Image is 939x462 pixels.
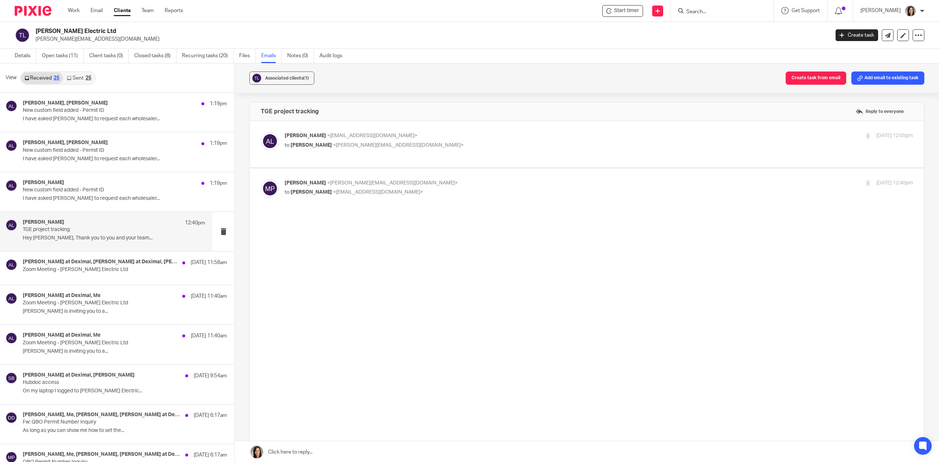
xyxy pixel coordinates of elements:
[23,293,101,299] h4: [PERSON_NAME] at Deximal, Me
[91,7,103,14] a: Email
[333,143,464,148] span: <[PERSON_NAME][EMAIL_ADDRESS][DOMAIN_NAME]>
[285,190,289,195] span: to
[854,106,906,117] label: Reply to everyone
[23,388,227,394] p: On my laptop I logged to [PERSON_NAME] Electric...
[6,74,17,82] span: View
[261,132,279,150] img: svg%3E
[6,332,17,344] img: svg%3E
[251,73,262,84] img: svg%3E
[23,147,186,154] p: New custom field added - Permit ID
[15,27,30,43] img: svg%3E
[602,5,643,17] div: TG Schulz Electric Ltd
[285,133,326,138] span: [PERSON_NAME]
[191,259,227,266] p: [DATE] 11:58am
[63,72,95,84] a: Sent25
[291,143,332,148] span: [PERSON_NAME]
[23,340,186,346] p: Zoom Meeting - [PERSON_NAME] Electric Ltd
[285,180,326,186] span: [PERSON_NAME]
[23,259,179,265] h4: [PERSON_NAME] at Deximal, [PERSON_NAME] at Deximal, [PERSON_NAME], Me
[261,108,319,115] h4: TGE project tracking
[333,190,423,195] span: <[EMAIL_ADDRESS][DOMAIN_NAME]>
[876,179,913,187] p: [DATE] 12:40pm
[23,300,186,306] p: Zoom Meeting - [PERSON_NAME] Electric Ltd
[261,49,282,63] a: Emails
[23,372,135,378] h4: [PERSON_NAME] at Deximal, [PERSON_NAME]
[15,49,36,63] a: Details
[6,140,17,151] img: svg%3E
[194,451,227,459] p: [DATE] 6:17am
[142,7,154,14] a: Team
[36,27,667,35] h2: [PERSON_NAME] Electric Ltd
[210,140,227,147] p: 1:19pm
[6,259,17,271] img: svg%3E
[23,412,182,418] h4: [PERSON_NAME], Me, [PERSON_NAME], [PERSON_NAME] at Deximal
[23,428,227,434] p: As long as you can show me how to set the...
[182,49,234,63] a: Recurring tasks (20)
[36,36,825,43] p: [PERSON_NAME][EMAIL_ADDRESS][DOMAIN_NAME]
[836,29,878,41] a: Create task
[194,372,227,379] p: [DATE] 9:54am
[319,49,348,63] a: Audit logs
[23,219,64,225] h4: [PERSON_NAME]
[23,267,186,273] p: Zoom Meeting - [PERSON_NAME] Electric Ltd
[23,156,227,162] p: I have asked [PERSON_NAME] to request each wholesaler...
[114,7,131,14] a: Clients
[185,219,205,227] p: 12:40pm
[210,180,227,187] p: 1:19pm
[191,293,227,300] p: [DATE] 11:40am
[21,72,63,84] a: Received25
[210,100,227,107] p: 1:19pm
[23,235,205,241] p: Hey [PERSON_NAME], Thank you to you and your team...
[23,116,227,122] p: I have asked [PERSON_NAME] to request each wholesaler...
[249,71,314,85] button: Associated clients(1)
[261,179,279,198] img: svg%3E
[6,412,17,423] img: svg%3E
[6,100,17,112] img: svg%3E
[23,348,227,355] p: [PERSON_NAME] is inviting you to a...
[303,76,309,80] span: (1)
[89,49,129,63] a: Client tasks (0)
[239,49,256,63] a: Files
[291,190,332,195] span: [PERSON_NAME]
[851,71,924,85] button: Add email to existing task
[23,419,186,425] p: Fw: QBO Permit Number Inquiry
[686,9,752,15] input: Search
[15,6,51,16] img: Pixie
[23,379,186,386] p: Hubdoc access
[23,180,64,186] h4: [PERSON_NAME]
[68,7,80,14] a: Work
[265,76,309,80] span: Associated clients
[42,49,84,63] a: Open tasks (11)
[194,412,227,419] p: [DATE] 6:17am
[165,7,183,14] a: Reports
[287,49,314,63] a: Notes (0)
[285,143,289,148] span: to
[6,180,17,191] img: svg%3E
[54,76,59,81] div: 25
[85,76,91,81] div: 25
[23,308,227,315] p: [PERSON_NAME] is inviting you to a...
[614,7,639,15] span: Start timer
[905,5,916,17] img: Danielle%20photo.jpg
[134,49,176,63] a: Closed tasks (8)
[23,187,186,193] p: New custom field added - Permit ID
[327,180,458,186] span: <[PERSON_NAME][EMAIL_ADDRESS][DOMAIN_NAME]>
[23,107,186,114] p: New custom field added - Permit ID
[23,451,182,458] h4: [PERSON_NAME], Me, [PERSON_NAME], [PERSON_NAME] at Deximal
[23,195,227,202] p: I have asked [PERSON_NAME] to request each wholesaler...
[23,332,101,338] h4: [PERSON_NAME] at Deximal, Me
[786,71,846,85] button: Create task from email
[861,7,901,14] p: [PERSON_NAME]
[23,227,169,233] p: TGE project tracking
[191,332,227,340] p: [DATE] 11:40am
[6,372,17,384] img: svg%3E
[327,133,417,138] span: <[EMAIL_ADDRESS][DOMAIN_NAME]>
[23,100,108,106] h4: [PERSON_NAME], [PERSON_NAME]
[6,293,17,304] img: svg%3E
[23,140,108,146] h4: [PERSON_NAME], [PERSON_NAME]
[876,132,913,140] p: [DATE] 12:05pm
[792,8,820,13] span: Get Support
[6,219,17,231] img: svg%3E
